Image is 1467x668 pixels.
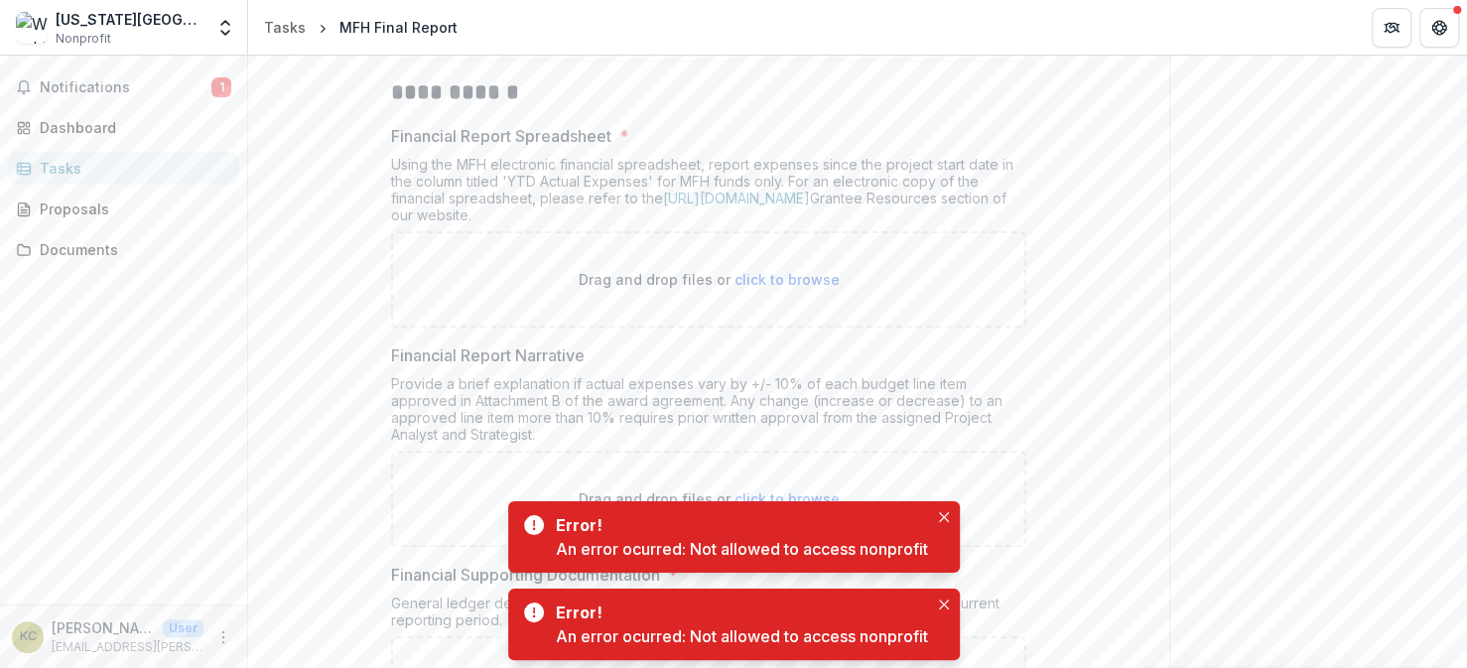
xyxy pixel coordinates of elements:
[56,30,111,48] span: Nonprofit
[40,199,223,219] div: Proposals
[579,269,840,290] p: Drag and drop files or
[663,190,810,206] a: [URL][DOMAIN_NAME]
[163,619,203,637] p: User
[256,13,314,42] a: Tasks
[20,630,37,643] div: Kateri Chapman-Kramer
[40,239,223,260] div: Documents
[556,513,920,537] div: Error!
[556,601,920,624] div: Error!
[391,563,660,587] p: Financial Supporting Documentation
[52,617,155,638] p: [PERSON_NAME]
[52,638,203,656] p: [EMAIL_ADDRESS][PERSON_NAME][DOMAIN_NAME]
[8,152,239,185] a: Tasks
[264,17,306,38] div: Tasks
[932,593,956,616] button: Close
[56,9,203,30] div: [US_STATE][GEOGRAPHIC_DATA]
[579,488,840,509] p: Drag and drop files or
[391,595,1026,636] div: General ledger detail for MFH expenses should be provided with each report for the current report...
[391,375,1026,451] div: Provide a brief explanation if actual expenses vary by +/- 10% of each budget line item approved ...
[391,124,611,148] p: Financial Report Spreadsheet
[734,490,840,507] span: click to browse
[8,111,239,144] a: Dashboard
[8,193,239,225] a: Proposals
[211,8,239,48] button: Open entity switcher
[556,624,928,648] div: An error ocurred: Not allowed to access nonprofit
[1372,8,1411,48] button: Partners
[556,537,928,561] div: An error ocurred: Not allowed to access nonprofit
[8,71,239,103] button: Notifications1
[932,505,956,529] button: Close
[391,156,1026,231] div: Using the MFH electronic financial spreadsheet, report expenses since the project start date in t...
[339,17,458,38] div: MFH Final Report
[40,79,211,96] span: Notifications
[734,271,840,288] span: click to browse
[1419,8,1459,48] button: Get Help
[8,233,239,266] a: Documents
[256,13,466,42] nav: breadcrumb
[391,343,585,367] p: Financial Report Narrative
[40,158,223,179] div: Tasks
[16,12,48,44] img: Washington University
[211,77,231,97] span: 1
[211,625,235,649] button: More
[40,117,223,138] div: Dashboard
